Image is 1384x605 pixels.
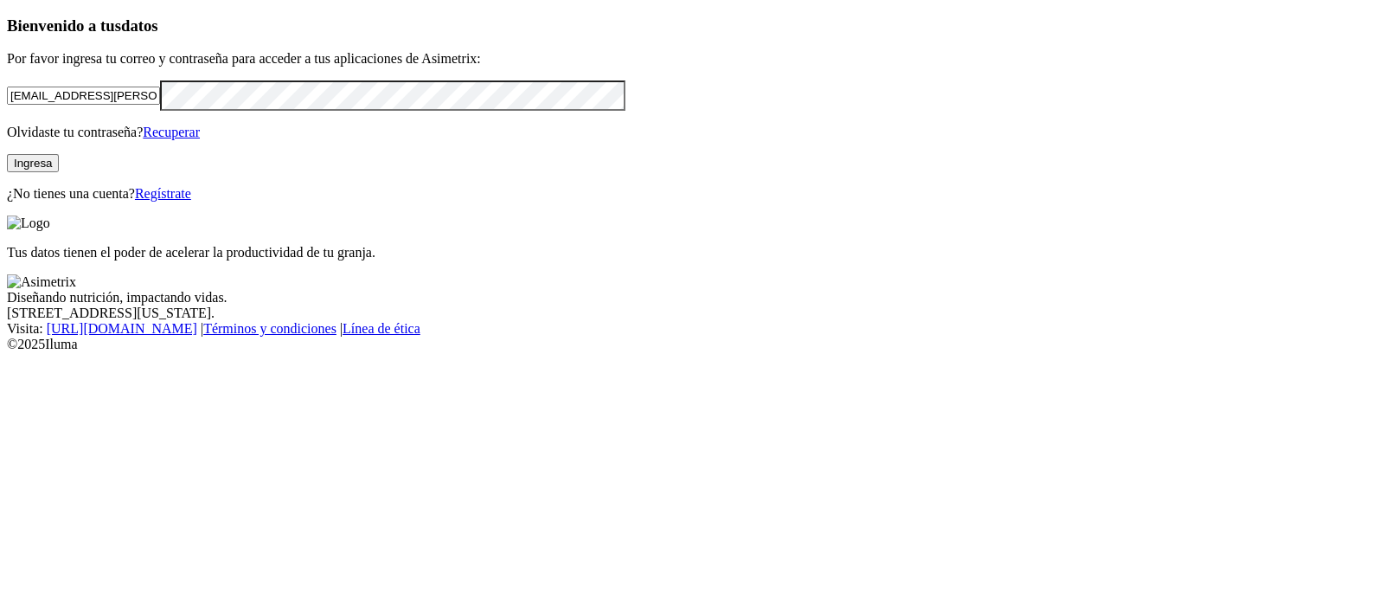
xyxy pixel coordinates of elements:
[135,186,191,201] a: Regístrate
[7,87,160,105] input: Tu correo
[203,321,336,336] a: Términos y condiciones
[47,321,197,336] a: [URL][DOMAIN_NAME]
[7,321,1377,337] div: Visita : | |
[7,51,1377,67] p: Por favor ingresa tu correo y contraseña para acceder a tus aplicaciones de Asimetrix:
[7,337,1377,352] div: © 2025 Iluma
[7,154,59,172] button: Ingresa
[7,16,1377,35] h3: Bienvenido a tus
[7,186,1377,202] p: ¿No tienes una cuenta?
[343,321,420,336] a: Línea de ética
[7,290,1377,306] div: Diseñando nutrición, impactando vidas.
[143,125,200,139] a: Recuperar
[7,274,76,290] img: Asimetrix
[121,16,158,35] span: datos
[7,125,1377,140] p: Olvidaste tu contraseña?
[7,245,1377,261] p: Tus datos tienen el poder de acelerar la productividad de tu granja.
[7,306,1377,321] div: [STREET_ADDRESS][US_STATE].
[7,216,50,231] img: Logo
